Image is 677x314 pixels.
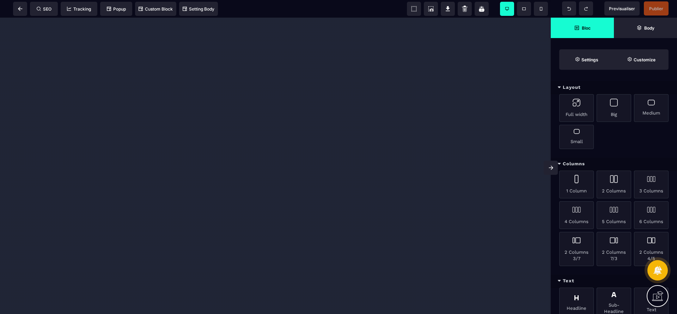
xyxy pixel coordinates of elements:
div: 3 Columns [634,171,669,198]
span: Popup [107,6,126,12]
span: Screenshot [424,2,438,16]
div: 1 Column [559,171,594,198]
div: Small [559,125,594,149]
span: Publier [649,6,663,11]
div: Columns [551,158,677,171]
div: 2 Columns [597,171,631,198]
div: Layout [551,81,677,94]
div: Big [597,94,631,122]
strong: Customize [634,57,655,62]
span: Settings [559,49,614,70]
span: Open Blocks [551,18,614,38]
div: 2 Columns 4/5 [634,232,669,266]
div: 2 Columns 3/7 [559,232,594,266]
div: 4 Columns [559,201,594,229]
div: 5 Columns [597,201,631,229]
span: Setting Body [183,6,214,12]
span: View components [407,2,421,16]
span: Previsualiser [609,6,635,11]
strong: Bloc [582,25,591,31]
strong: Settings [581,57,598,62]
span: Open Style Manager [614,49,669,70]
strong: Body [644,25,654,31]
div: Medium [634,94,669,122]
div: Text [551,275,677,288]
span: Tracking [67,6,91,12]
span: SEO [37,6,51,12]
span: Preview [604,1,640,16]
div: 2 Columns 7/3 [597,232,631,266]
div: Full width [559,94,594,122]
div: 6 Columns [634,201,669,229]
span: Custom Block [139,6,173,12]
span: Open Layer Manager [614,18,677,38]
